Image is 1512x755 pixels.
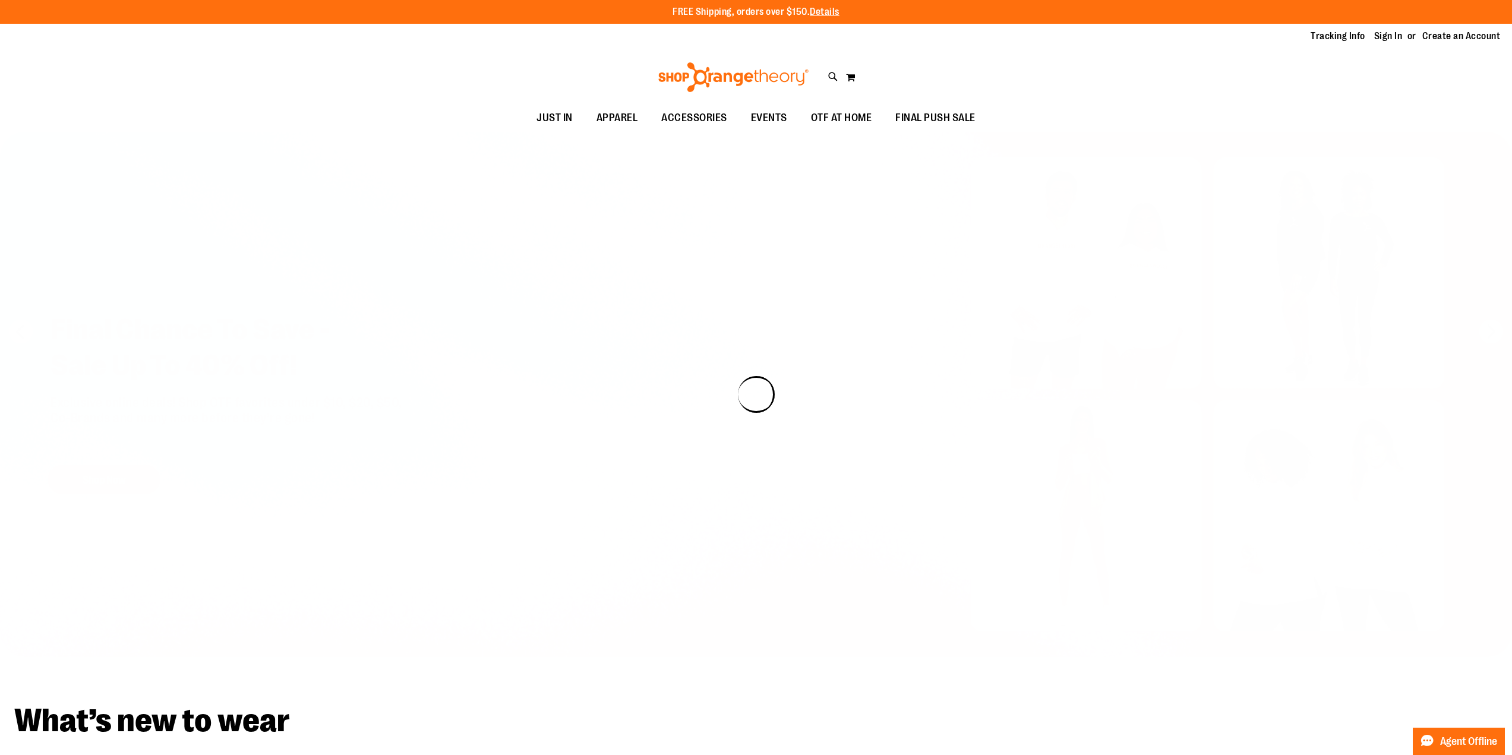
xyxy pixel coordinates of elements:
span: EVENTS [751,105,787,131]
a: Details [810,7,839,17]
span: APPAREL [596,105,638,131]
a: JUST IN [525,105,585,132]
span: JUST IN [536,105,573,131]
img: Shop Orangetheory [656,62,810,92]
span: ACCESSORIES [661,105,727,131]
button: Agent Offline [1413,728,1505,755]
p: FREE Shipping, orders over $150. [673,5,839,19]
a: Sign In [1374,30,1403,43]
span: Agent Offline [1440,736,1497,747]
span: FINAL PUSH SALE [895,105,976,131]
span: OTF AT HOME [811,105,872,131]
a: ACCESSORIES [649,105,739,132]
a: FINAL PUSH SALE [883,105,987,132]
a: OTF AT HOME [799,105,884,132]
h2: What’s new to wear [14,705,1498,737]
a: Create an Account [1422,30,1501,43]
a: EVENTS [739,105,799,132]
a: APPAREL [585,105,650,132]
a: Tracking Info [1311,30,1365,43]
